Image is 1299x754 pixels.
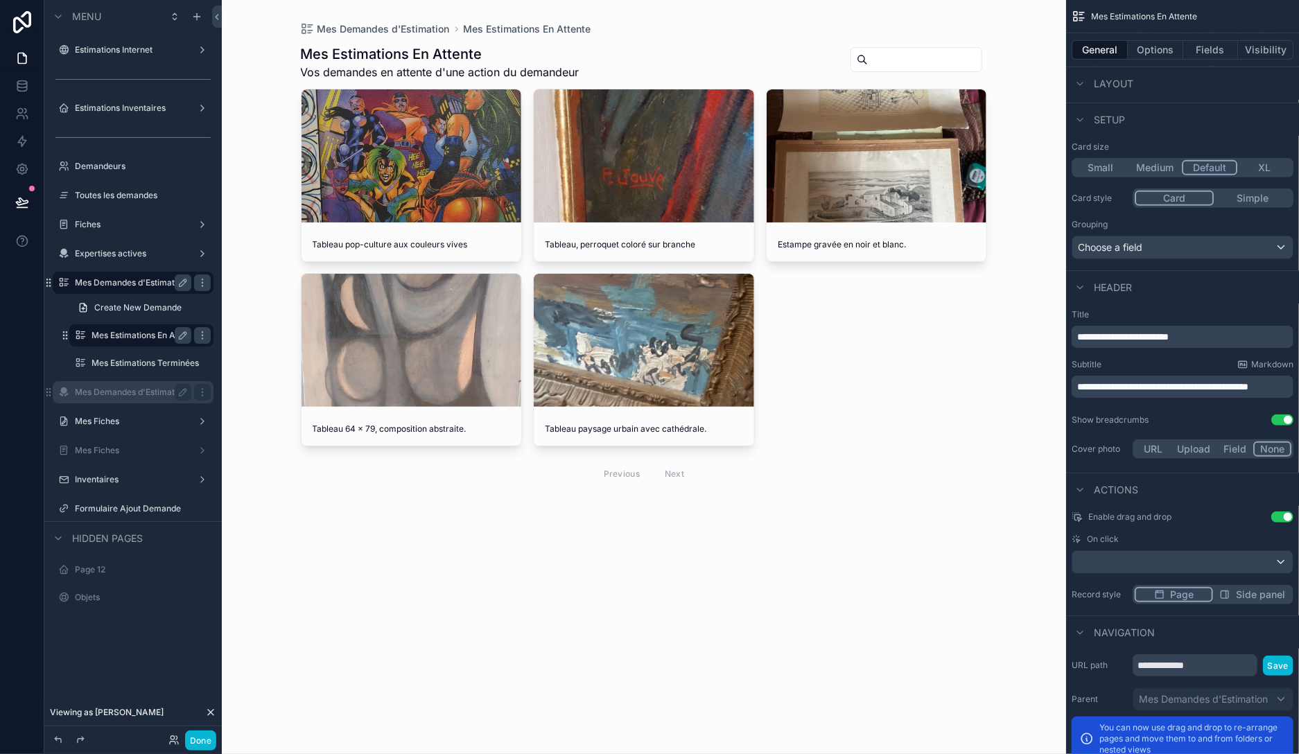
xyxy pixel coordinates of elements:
label: Page 12 [75,564,211,575]
label: Formulaire Ajout Demande [75,503,211,514]
button: XL [1237,160,1291,175]
button: Field [1217,441,1254,457]
button: Done [185,730,216,751]
span: Layout [1094,77,1133,91]
label: Inventaires [75,474,191,485]
button: Upload [1171,441,1217,457]
label: Mes Fiches [75,445,191,456]
span: Hidden pages [72,532,143,545]
label: Parent [1072,694,1127,705]
label: Mes Estimations Terminées [91,358,211,369]
span: Enable drag and drop [1088,511,1171,523]
label: Toutes les demandes [75,190,211,201]
button: General [1072,40,1128,60]
label: Demandeurs [75,161,211,172]
button: Visibility [1238,40,1293,60]
button: Options [1128,40,1183,60]
span: Create New Demande [94,302,182,313]
button: Default [1182,160,1237,175]
button: Card [1135,191,1214,206]
label: Subtitle [1072,359,1101,370]
label: Card style [1072,193,1127,204]
label: Expertises actives [75,248,191,259]
span: Setup [1094,113,1125,127]
div: Choose a field [1072,236,1293,258]
button: Choose a field [1072,236,1293,259]
button: URL [1135,441,1171,457]
label: Mes Fiches [75,416,191,427]
span: Markdown [1251,359,1293,370]
button: Save [1263,656,1293,676]
button: Mes Demandes d'Estimation [1133,687,1293,711]
span: Page [1171,588,1194,602]
button: Simple [1214,191,1291,206]
label: Record style [1072,589,1127,600]
span: Side panel [1236,588,1285,602]
a: Markdown [1237,359,1293,370]
label: Cover photo [1072,444,1127,455]
label: Fiches [75,219,191,230]
span: Mes Demandes d'Estimation [1139,692,1268,706]
a: Create New Demande [69,297,213,319]
span: Menu [72,10,101,24]
label: Mes Demandes d'Estimation [75,277,186,288]
button: Fields [1183,40,1239,60]
button: None [1253,441,1291,457]
label: Objets [75,592,211,603]
div: Show breadcrumbs [1072,414,1149,426]
label: Estimations Inventaires [75,103,191,114]
label: Mes Demandes d'Estimation [75,387,186,398]
label: Estimations Internet [75,44,191,55]
div: scrollable content [1072,326,1293,348]
span: On click [1087,534,1119,545]
div: scrollable content [1072,376,1293,398]
span: Mes Estimations En Attente [1091,11,1197,22]
button: Small [1074,160,1128,175]
label: URL path [1072,660,1127,671]
span: Viewing as [PERSON_NAME] [50,707,164,718]
label: Card size [1072,141,1109,152]
label: Title [1072,309,1293,320]
span: Navigation [1094,626,1155,640]
button: Medium [1128,160,1182,175]
span: Header [1094,281,1132,295]
label: Grouping [1072,219,1108,230]
span: Actions [1094,483,1138,497]
label: Mes Estimations En Attente [91,330,191,341]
